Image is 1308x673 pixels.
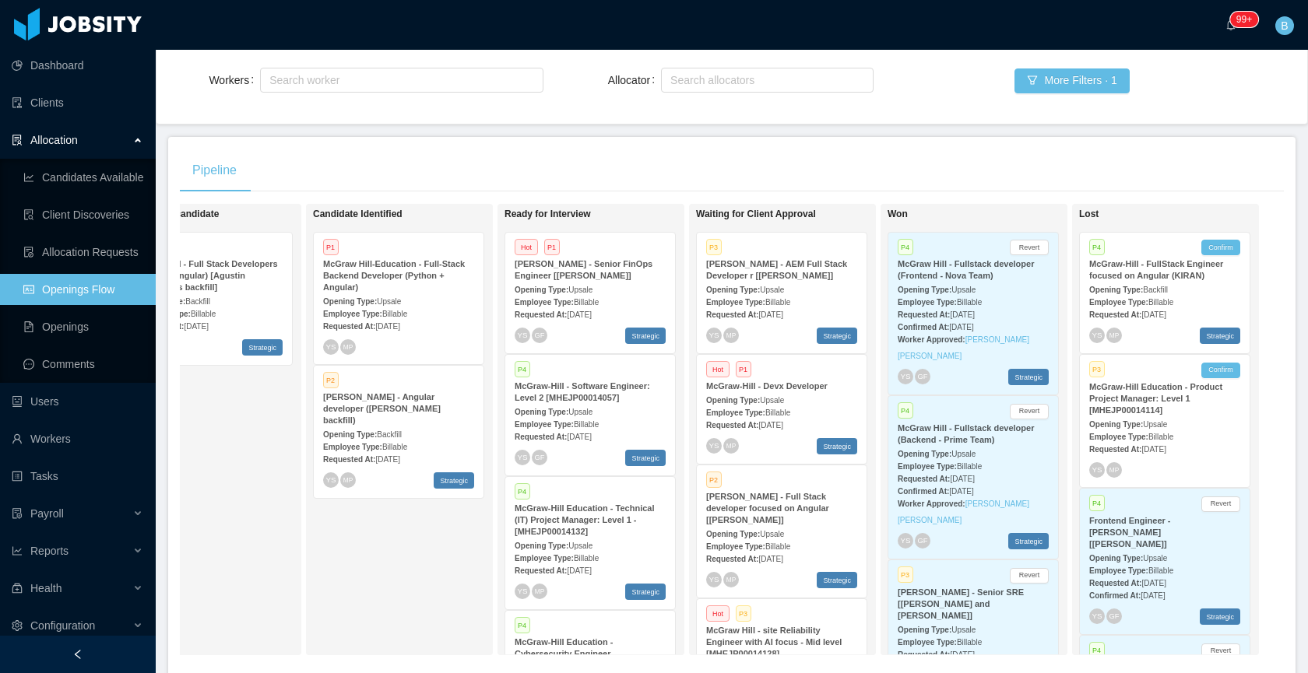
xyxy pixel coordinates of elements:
strong: Employee Type: [323,443,382,451]
strong: Opening Type: [706,396,760,405]
span: Strategic [817,438,857,454]
strong: Employee Type: [515,554,574,563]
span: Upsale [951,626,976,634]
i: icon: solution [12,135,23,145]
strong: Employee Type: [898,298,957,307]
button: Revert [1201,643,1240,659]
span: [DATE] [567,310,591,319]
span: YS [325,342,336,351]
span: [DATE] [758,555,782,563]
a: icon: file-textOpenings [23,311,143,342]
span: [DATE] [1141,591,1165,600]
a: icon: robotUsers [12,386,143,417]
strong: Requested At: [898,475,950,483]
strong: McGraw-Hill - Software Engineer: Level 2 [MHEJP00014057] [515,381,650,402]
label: Workers [209,74,260,86]
span: Payroll [30,507,64,520]
span: [DATE] [950,475,974,483]
h1: Lost [1079,209,1297,220]
span: P3 [1089,361,1105,377]
i: icon: line-chart [12,545,23,556]
strong: Confirmed At: [1089,591,1141,600]
strong: Requested At: [706,310,758,319]
span: [DATE] [949,323,973,331]
span: Strategic [1200,608,1240,625]
span: [DATE] [184,322,208,331]
span: YS [708,575,719,584]
span: YS [708,441,719,450]
h1: Waiting for Client Approval [696,209,914,220]
span: [DATE] [950,650,974,659]
span: Strategic [625,328,666,344]
span: MP [726,331,736,338]
strong: McGraw-Hill Education - Product Project Manager: Level 1 [MHEJP00014114] [1089,382,1222,415]
strong: Requested At: [1089,445,1141,454]
strong: Requested At: [898,650,950,659]
strong: [PERSON_NAME] - AEM Full Stack Developer r [[PERSON_NAME]] [706,259,847,280]
span: MP [1109,332,1119,339]
strong: McGraw-Hill Education - Technical (IT) Project Manager: Level 1 - [MHEJP00014132] [515,503,655,536]
span: Billable [765,298,790,307]
span: Strategic [1008,533,1049,549]
button: icon: filterMore Filters · 1 [1014,68,1129,93]
span: GF [534,331,544,338]
span: GF [534,453,544,461]
button: Revert [1201,496,1240,512]
span: B [1281,16,1288,35]
span: [DATE] [375,322,399,331]
span: Upsale [568,408,592,416]
strong: Employee Type: [706,542,765,551]
span: Reports [30,545,69,557]
span: Strategic [817,572,857,588]
span: Allocation [30,134,78,146]
span: Upsale [568,542,592,550]
strong: [PERSON_NAME] - Senior SRE [[PERSON_NAME] and [PERSON_NAME]] [898,587,1024,620]
a: icon: file-searchClient Discoveries [23,199,143,230]
span: Hot [706,361,730,377]
span: Configuration [30,619,95,632]
div: Search allocators [670,72,857,88]
span: YS [900,373,910,381]
strong: Employee Type: [515,298,574,307]
h1: Ready for Interview [505,209,723,220]
strong: Employee Type: [1089,298,1148,307]
span: Upsale [1143,420,1167,429]
span: Billable [574,420,599,429]
i: icon: file-protect [12,508,23,519]
input: Allocator [666,71,674,89]
span: MP [726,576,736,583]
span: Billable [1148,298,1173,307]
button: Revert [1010,568,1049,584]
strong: Employee Type: [323,310,382,318]
strong: Requested At: [1089,579,1141,587]
span: [DATE] [950,310,974,319]
span: GF [917,537,927,545]
span: P3 [706,239,722,255]
strong: [PERSON_NAME] - Angular developer ([PERSON_NAME] backfill) [323,392,441,425]
strong: Opening Type: [515,542,568,550]
input: Workers [265,71,273,89]
span: [DATE] [758,421,782,429]
span: P4 [1089,642,1105,658]
span: Hot [706,605,730,622]
strong: Opening Type: [323,297,377,306]
a: icon: userWorkers [12,423,143,454]
span: MP [343,476,353,483]
span: P4 [515,361,530,377]
a: icon: file-doneAllocation Requests [23,237,143,268]
span: YS [517,587,527,595]
span: MP [535,587,544,594]
span: P4 [1089,495,1105,511]
span: YS [1092,612,1102,620]
h1: Won [888,209,1106,220]
span: Billable [1148,433,1173,441]
a: icon: auditClients [12,87,143,118]
span: P4 [1089,239,1105,255]
span: Billable [957,638,982,647]
span: Strategic [625,450,666,466]
span: Billable [382,443,407,451]
span: P1 [736,361,751,377]
span: Upsale [760,396,784,405]
strong: Worker Approved: [898,499,965,508]
div: Pipeline [180,149,249,192]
